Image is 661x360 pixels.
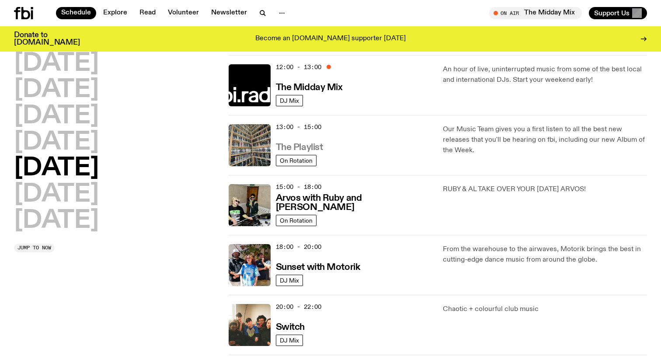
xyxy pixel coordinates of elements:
[276,143,323,152] h3: The Playlist
[229,304,271,346] img: A warm film photo of the switch team sitting close together. from left to right: Cedar, Lau, Sand...
[14,182,99,207] button: [DATE]
[276,243,321,251] span: 18:00 - 20:00
[134,7,161,19] a: Read
[229,244,271,286] img: Andrew, Reenie, and Pat stand in a row, smiling at the camera, in dappled light with a vine leafe...
[276,194,433,212] h3: Arvos with Ruby and [PERSON_NAME]
[280,97,299,104] span: DJ Mix
[276,192,433,212] a: Arvos with Ruby and [PERSON_NAME]
[443,184,647,195] p: RUBY & AL TAKE OVER YOUR [DATE] ARVOS!
[443,124,647,156] p: Our Music Team gives you a first listen to all the best new releases that you'll be hearing on fb...
[589,7,647,19] button: Support Us
[280,277,299,283] span: DJ Mix
[280,217,313,224] span: On Rotation
[276,123,321,131] span: 13:00 - 15:00
[14,31,80,46] h3: Donate to [DOMAIN_NAME]
[276,83,343,92] h3: The Midday Mix
[56,7,96,19] a: Schedule
[276,335,303,346] a: DJ Mix
[276,183,321,191] span: 15:00 - 18:00
[14,78,99,102] button: [DATE]
[276,81,343,92] a: The Midday Mix
[443,304,647,315] p: Chaotic + colourful club music
[14,156,99,181] button: [DATE]
[276,63,321,71] span: 12:00 - 13:00
[276,215,317,226] a: On Rotation
[276,95,303,106] a: DJ Mix
[98,7,132,19] a: Explore
[276,323,305,332] h3: Switch
[255,35,406,43] p: Become an [DOMAIN_NAME] supporter [DATE]
[206,7,252,19] a: Newsletter
[14,104,99,129] button: [DATE]
[276,263,360,272] h3: Sunset with Motorik
[229,184,271,226] img: Ruby wears a Collarbones t shirt and pretends to play the DJ decks, Al sings into a pringles can....
[276,321,305,332] a: Switch
[443,244,647,265] p: From the warehouse to the airwaves, Motorik brings the best in cutting-edge dance music from arou...
[229,124,271,166] img: A corner shot of the fbi music library
[276,155,317,166] a: On Rotation
[280,337,299,343] span: DJ Mix
[163,7,204,19] a: Volunteer
[14,130,99,155] button: [DATE]
[594,9,630,17] span: Support Us
[14,209,99,233] button: [DATE]
[276,141,323,152] a: The Playlist
[280,157,313,164] span: On Rotation
[14,244,55,252] button: Jump to now
[276,303,321,311] span: 20:00 - 22:00
[14,52,99,76] button: [DATE]
[443,64,647,85] p: An hour of live, uninterrupted music from some of the best local and international DJs. Start you...
[17,245,51,250] span: Jump to now
[276,275,303,286] a: DJ Mix
[489,7,582,19] button: On AirThe Midday Mix
[276,261,360,272] a: Sunset with Motorik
